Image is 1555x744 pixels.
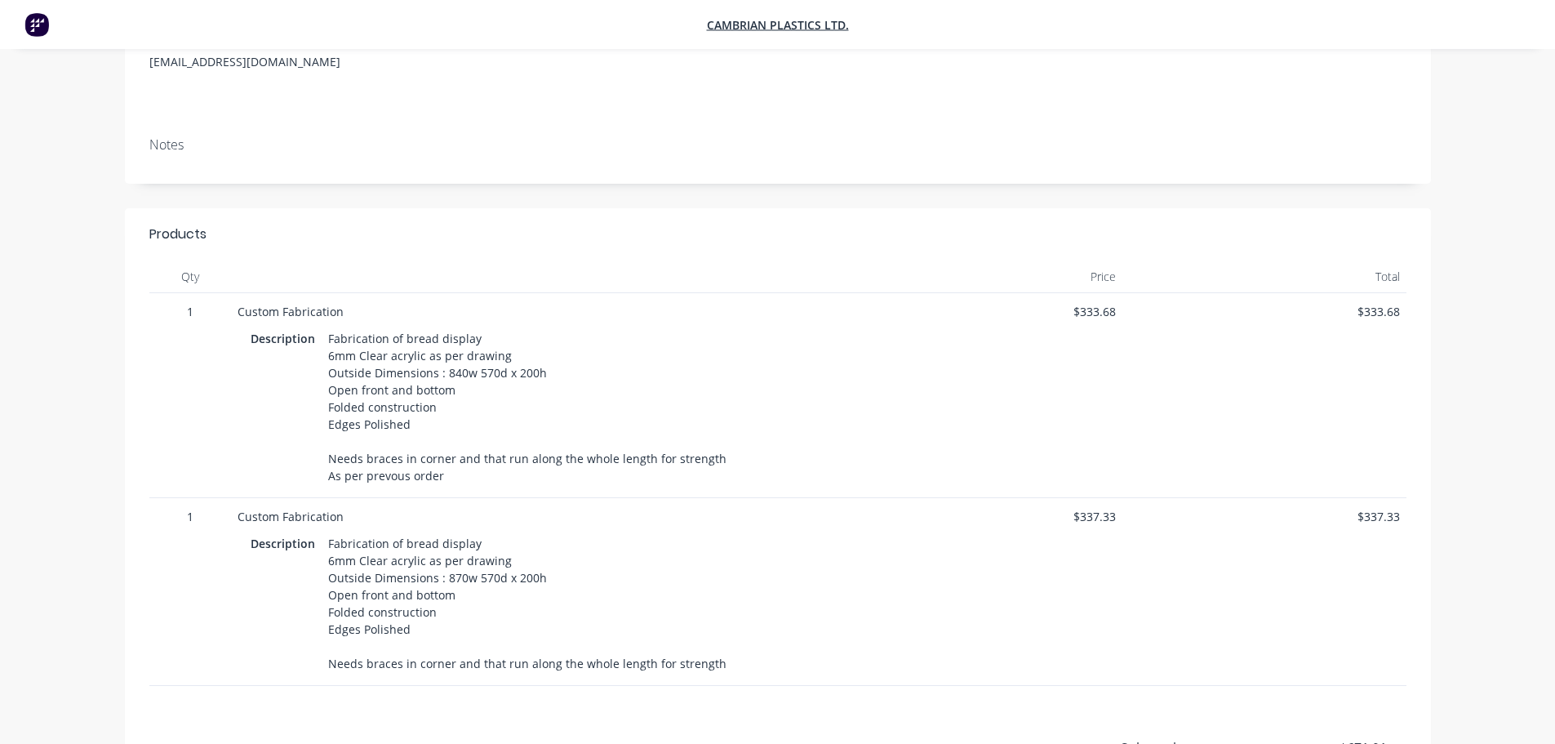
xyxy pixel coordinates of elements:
[238,304,344,319] span: Custom Fabrication
[149,137,1406,153] div: Notes
[846,508,1117,525] span: $337.33
[1129,303,1400,320] span: $333.68
[251,327,322,350] div: Description
[1129,508,1400,525] span: $337.33
[238,509,344,524] span: Custom Fabrication
[149,261,231,293] div: Qty
[1122,261,1406,293] div: Total
[156,303,224,320] span: 1
[839,261,1123,293] div: Price
[24,12,49,37] img: Factory
[149,51,380,74] div: [EMAIL_ADDRESS][DOMAIN_NAME]
[707,17,849,33] a: Cambrian Plastics Ltd.
[156,508,224,525] span: 1
[251,532,322,555] div: Description
[846,303,1117,320] span: $333.68
[322,532,733,675] div: Fabrication of bread display 6mm Clear acrylic as per drawing Outside Dimensions : 870w 570d x 20...
[322,327,733,488] div: Fabrication of bread display 6mm Clear acrylic as per drawing Outside Dimensions : 840w 570d x 20...
[149,225,207,244] div: Products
